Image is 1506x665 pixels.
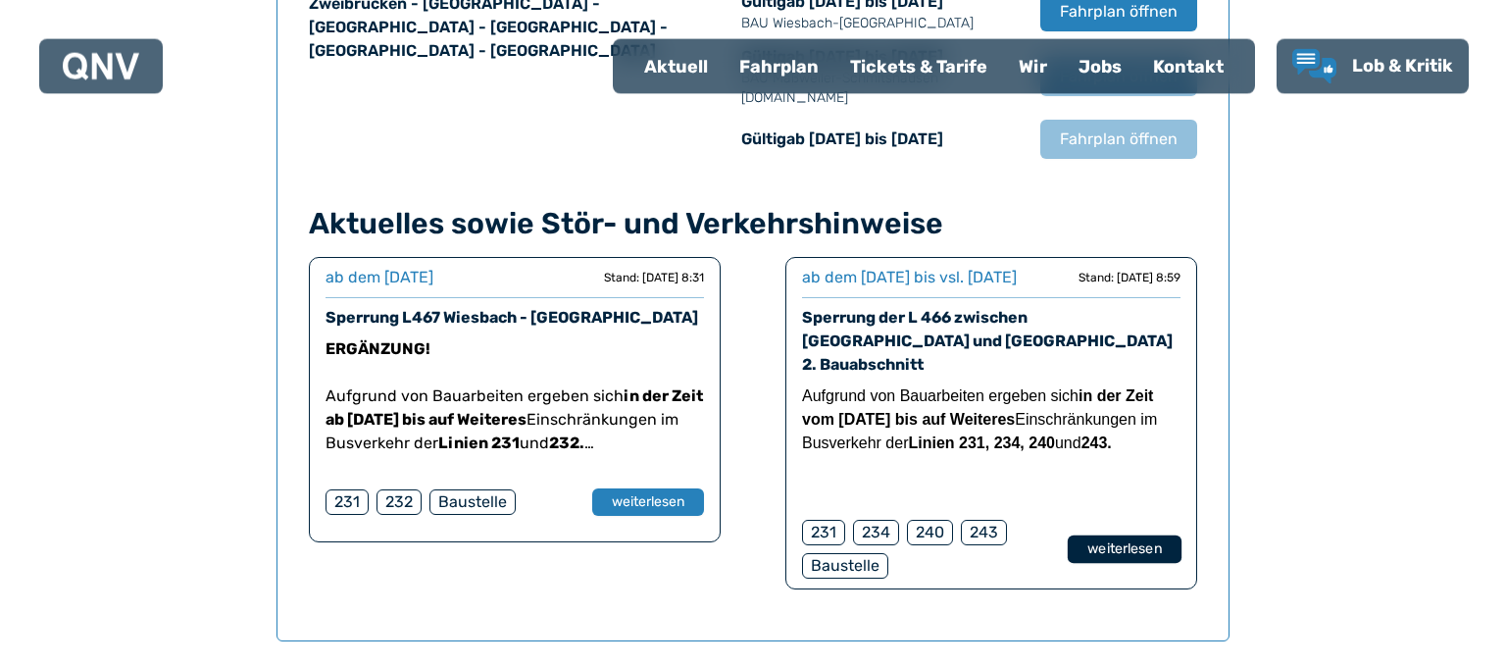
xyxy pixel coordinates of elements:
[741,14,1021,33] p: BAU Wiesbach-[GEOGRAPHIC_DATA]
[326,386,703,429] strong: in der Zeit ab [DATE] bis auf Weiteres
[802,387,1157,451] span: Aufgrund von Bauarbeiten ergeben sich Einschränkungen im Busverkehr der und
[724,41,834,92] a: Fahrplan
[802,520,845,545] div: 231
[326,361,704,455] p: Aufgrund von Bauarbeiten ergeben sich Einschränkungen im Busverkehr der und
[326,489,369,515] div: 231
[309,206,1197,241] h4: Aktuelles sowie Stör- und Verkehrshinweise
[1069,536,1180,563] a: weiterlesen
[63,53,139,80] img: QNV Logo
[1352,55,1453,77] span: Lob & Kritik
[1063,41,1137,92] a: Jobs
[802,266,1017,289] div: ab dem [DATE] bis vsl. [DATE]
[592,488,704,516] button: weiterlesen
[802,553,888,579] div: Baustelle
[1292,49,1453,84] a: Lob & Kritik
[326,266,433,289] div: ab dem [DATE]
[741,128,1021,151] div: Gültig ab [DATE] bis [DATE]
[326,308,698,327] a: Sperrung L467 Wiesbach - [GEOGRAPHIC_DATA]
[1040,120,1197,159] button: Fahrplan öffnen
[604,270,704,285] div: Stand: [DATE] 8:31
[961,520,1007,545] div: 243
[802,308,1173,374] a: Sperrung der L 466 zwischen [GEOGRAPHIC_DATA] und [GEOGRAPHIC_DATA] 2. Bauabschnitt
[326,339,430,358] strong: ERGÄNZUNG!
[429,489,516,515] div: Baustelle
[549,434,594,452] strong: 232.
[853,520,899,545] div: 234
[376,489,422,515] div: 232
[1060,128,1178,151] span: Fahrplan öffnen
[438,434,520,452] strong: Linien 231
[1137,41,1239,92] a: Kontakt
[628,41,724,92] a: Aktuell
[1003,41,1063,92] a: Wir
[1068,536,1181,564] button: weiterlesen
[63,47,139,86] a: QNV Logo
[802,387,1153,428] strong: in der Zeit vom [DATE] bis auf Weiteres
[907,520,953,545] div: 240
[909,435,1055,451] strong: Linien 231, 234, 240
[1081,435,1112,451] strong: 243.
[834,41,1003,92] a: Tickets & Tarife
[1079,270,1180,285] div: Stand: [DATE] 8:59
